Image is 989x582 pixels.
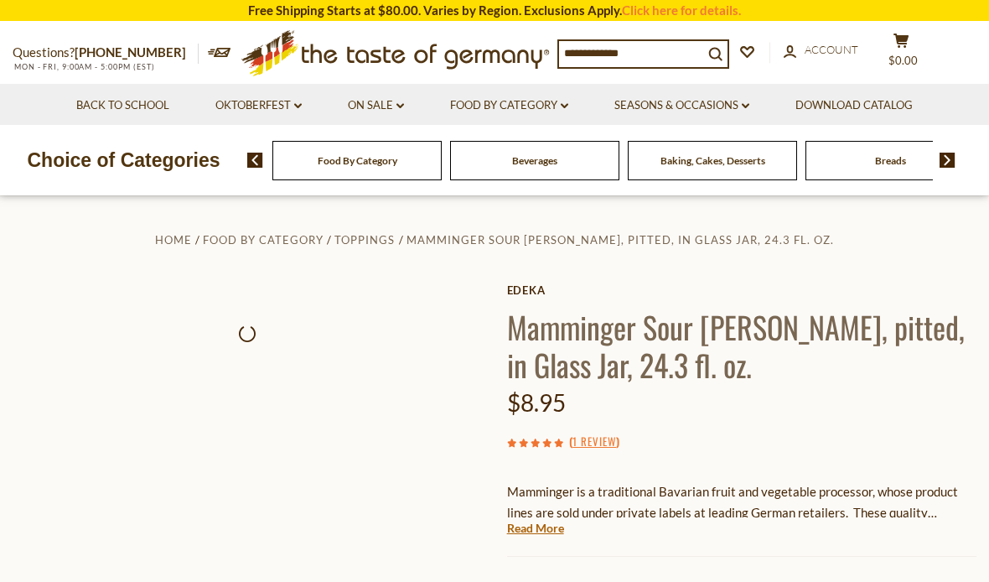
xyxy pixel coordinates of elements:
[572,433,616,451] a: 1 Review
[13,42,199,64] p: Questions?
[215,96,302,115] a: Oktoberfest
[318,154,397,167] a: Food By Category
[875,154,906,167] a: Breads
[795,96,913,115] a: Download Catalog
[569,433,619,449] span: ( )
[876,33,926,75] button: $0.00
[406,233,834,247] a: Mamminger Sour [PERSON_NAME], pitted, in Glass Jar, 24.3 fl. oz.
[507,308,976,383] h1: Mamminger Sour [PERSON_NAME], pitted, in Glass Jar, 24.3 fl. oz.
[888,54,918,67] span: $0.00
[622,3,741,18] a: Click here for details.
[507,283,976,297] a: Edeka
[247,153,263,168] img: previous arrow
[507,520,564,537] a: Read More
[507,481,976,523] p: Mamminger is a traditional Bavarian fruit and vegetable processor, whose product lines are sold u...
[76,96,169,115] a: Back to School
[75,44,186,60] a: [PHONE_NUMBER]
[334,233,395,247] a: Toppings
[13,62,155,71] span: MON - FRI, 9:00AM - 5:00PM (EST)
[512,154,557,167] a: Beverages
[450,96,568,115] a: Food By Category
[614,96,749,115] a: Seasons & Occasions
[940,153,955,168] img: next arrow
[660,154,765,167] a: Baking, Cakes, Desserts
[155,233,192,247] a: Home
[805,43,858,56] span: Account
[784,41,858,60] a: Account
[203,233,324,247] a: Food By Category
[348,96,404,115] a: On Sale
[507,388,566,417] span: $8.95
